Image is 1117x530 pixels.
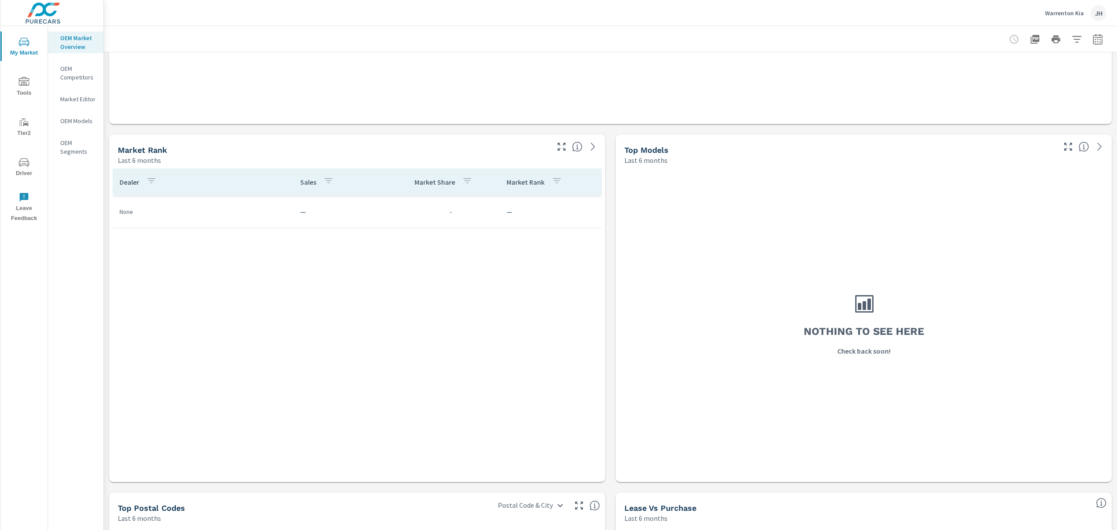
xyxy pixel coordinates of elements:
h3: Nothing to see here [804,324,924,339]
button: Select Date Range [1089,31,1107,48]
p: Last 6 months [624,513,668,523]
button: Make Fullscreen [555,140,569,154]
p: - [449,206,452,217]
span: Market Rank shows you how you rank, in terms of sales, to other dealerships in your market. “Mark... [572,141,582,152]
p: Sales [300,178,316,186]
a: See more details in report [1093,140,1107,154]
p: Warrenton Kia [1045,9,1084,17]
p: Market Rank [507,178,545,186]
h5: Top Postal Codes [118,503,185,513]
button: Apply Filters [1068,31,1086,48]
div: OEM Market Overview [48,31,103,53]
p: Last 6 months [624,155,668,165]
button: Make Fullscreen [1061,140,1075,154]
button: Print Report [1047,31,1065,48]
p: OEM Competitors [60,64,96,82]
span: Understand how shoppers are deciding to purchase vehicles. Sales data is based off market registr... [1096,498,1107,508]
p: Check back soon! [837,346,891,356]
div: Market Editor [48,93,103,106]
p: Dealer [120,178,139,186]
h5: Top Models [624,145,668,155]
span: Find the biggest opportunities within your model lineup nationwide. [Source: Market registration ... [1079,141,1089,152]
span: Tier2 [3,117,45,138]
p: Last 6 months [118,513,161,523]
span: Tools [3,77,45,98]
div: OEM Segments [48,136,103,158]
p: OEM Models [60,117,96,125]
p: Market Share [415,178,455,186]
span: Driver [3,157,45,179]
p: Market Editor [60,95,96,103]
p: — [507,206,594,217]
div: OEM Competitors [48,62,103,84]
p: — [300,206,384,217]
div: Postal Code & City [493,498,569,513]
div: JH [1091,5,1107,21]
span: Leave Feedback [3,192,45,224]
a: See more details in report [586,140,600,154]
span: My Market [3,37,45,58]
p: Last 6 months [118,155,161,165]
div: OEM Models [48,114,103,127]
button: "Export Report to PDF" [1026,31,1044,48]
div: nav menu [0,26,48,227]
button: Make Fullscreen [572,499,586,513]
span: Top Postal Codes shows you how you rank, in terms of sales, to other dealerships in your market. ... [589,500,600,511]
p: None [120,207,286,216]
h5: Lease vs Purchase [624,503,696,513]
h5: Market Rank [118,145,167,155]
p: OEM Segments [60,138,96,156]
p: OEM Market Overview [60,34,96,51]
